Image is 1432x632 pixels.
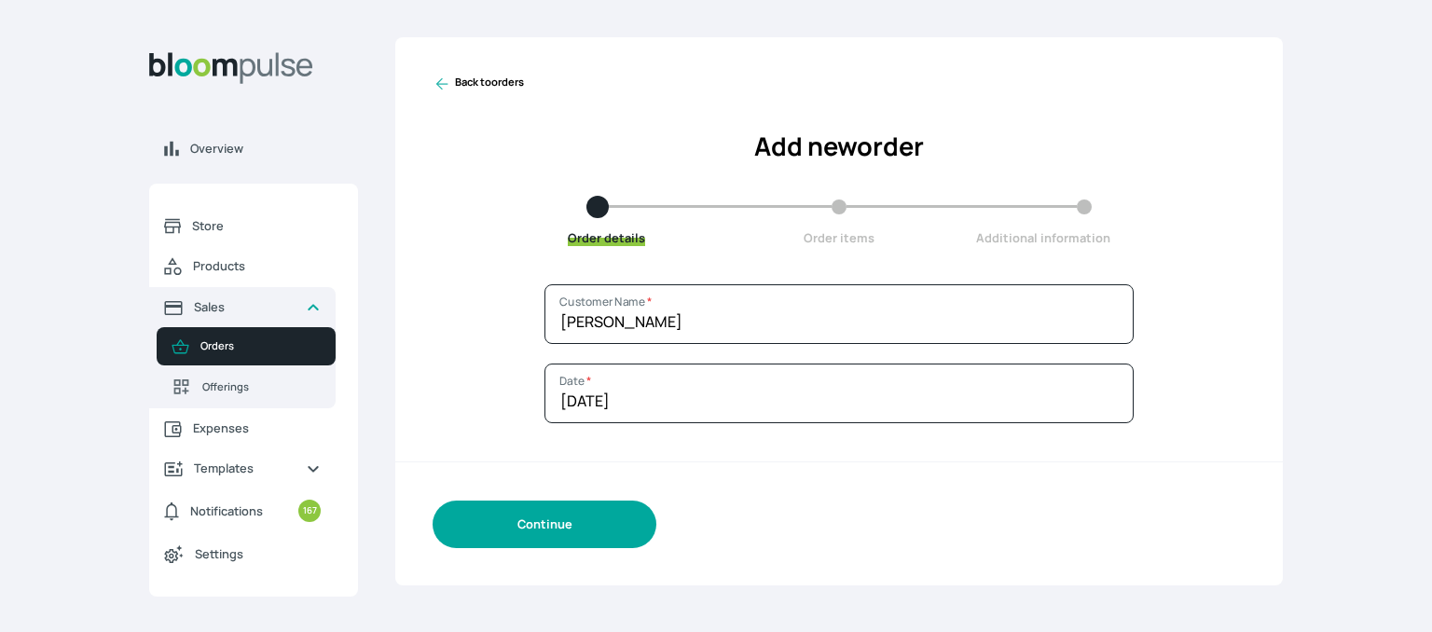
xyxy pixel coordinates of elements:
[976,229,1110,246] span: Additional information
[192,217,321,235] span: Store
[149,488,336,533] a: Notifications167
[149,129,358,169] a: Overview
[149,37,358,610] aside: Sidebar
[190,502,263,520] span: Notifications
[804,229,874,246] span: Order items
[433,75,524,93] a: Back toorders
[194,460,291,477] span: Templates
[149,533,336,574] a: Settings
[568,229,645,246] span: Order details
[190,140,343,158] span: Overview
[149,448,336,488] a: Templates
[157,365,336,408] a: Offerings
[433,501,656,548] button: Continue
[193,419,321,437] span: Expenses
[157,327,336,365] a: Orders
[149,408,336,448] a: Expenses
[202,379,321,395] span: Offerings
[298,500,321,522] small: 167
[149,206,336,246] a: Store
[194,298,291,316] span: Sales
[433,128,1246,166] h2: Add new order
[544,284,1134,344] input: Start typing to filter existing customers or add a new customer
[149,246,336,287] a: Products
[149,287,336,327] a: Sales
[149,52,313,84] img: Bloom Logo
[195,545,321,563] span: Settings
[200,338,321,354] span: Orders
[193,257,321,275] span: Products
